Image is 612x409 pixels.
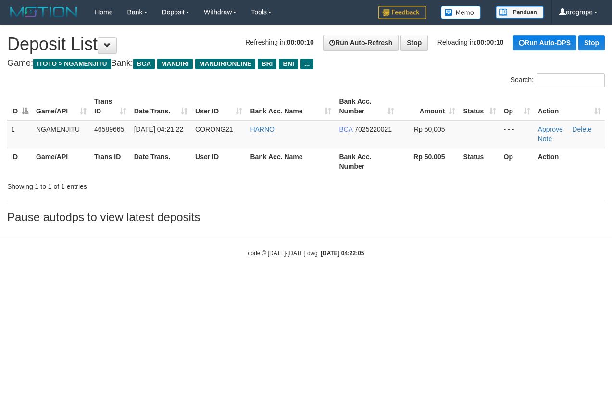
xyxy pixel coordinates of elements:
th: Action [534,148,605,175]
img: Feedback.jpg [378,6,426,19]
strong: 00:00:10 [287,38,314,46]
th: User ID: activate to sort column ascending [191,93,246,120]
th: ID [7,148,32,175]
h4: Game: Bank: [7,59,605,68]
span: Copy 7025220021 to clipboard [354,125,392,133]
strong: [DATE] 04:22:05 [321,250,364,257]
th: Rp 50.005 [398,148,460,175]
span: ITOTO > NGAMENJITU [33,59,111,69]
span: CORONG21 [195,125,233,133]
span: 46589665 [94,125,124,133]
a: Run Auto-Refresh [323,35,399,51]
span: MANDIRI [157,59,193,69]
span: Reloading in: [437,38,504,46]
a: HARNO [250,125,275,133]
a: Delete [572,125,591,133]
th: Op [500,148,534,175]
label: Search: [511,73,605,87]
a: Stop [400,35,428,51]
td: NGAMENJITU [32,120,90,148]
span: BCA [133,59,155,69]
strong: 00:00:10 [477,38,504,46]
th: Bank Acc. Name: activate to sort column ascending [246,93,335,120]
div: Showing 1 to 1 of 1 entries [7,178,248,191]
a: Approve [538,125,563,133]
th: Game/API [32,148,90,175]
img: Button%20Memo.svg [441,6,481,19]
th: Date Trans. [130,148,191,175]
span: [DATE] 04:21:22 [134,125,183,133]
td: 1 [7,120,32,148]
th: Action: activate to sort column ascending [534,93,605,120]
span: BCA [339,125,352,133]
small: code © [DATE]-[DATE] dwg | [248,250,364,257]
h1: Deposit List [7,35,605,54]
span: BRI [258,59,276,69]
th: User ID [191,148,246,175]
th: Bank Acc. Number: activate to sort column ascending [335,93,398,120]
span: MANDIRIONLINE [195,59,255,69]
a: Stop [578,35,605,50]
span: Refreshing in: [245,38,313,46]
th: Status: activate to sort column ascending [459,93,500,120]
h3: Pause autodps to view latest deposits [7,211,605,223]
th: Trans ID [90,148,130,175]
td: - - - [500,120,534,148]
th: Status [459,148,500,175]
span: BNI [279,59,298,69]
a: Run Auto-DPS [513,35,576,50]
a: Note [538,135,552,143]
th: Amount: activate to sort column ascending [398,93,460,120]
th: Bank Acc. Name [246,148,335,175]
span: Rp 50,005 [414,125,445,133]
img: panduan.png [496,6,544,19]
th: Op: activate to sort column ascending [500,93,534,120]
th: Trans ID: activate to sort column ascending [90,93,130,120]
th: Game/API: activate to sort column ascending [32,93,90,120]
img: MOTION_logo.png [7,5,80,19]
input: Search: [537,73,605,87]
th: Bank Acc. Number [335,148,398,175]
span: ... [300,59,313,69]
th: ID: activate to sort column descending [7,93,32,120]
th: Date Trans.: activate to sort column ascending [130,93,191,120]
